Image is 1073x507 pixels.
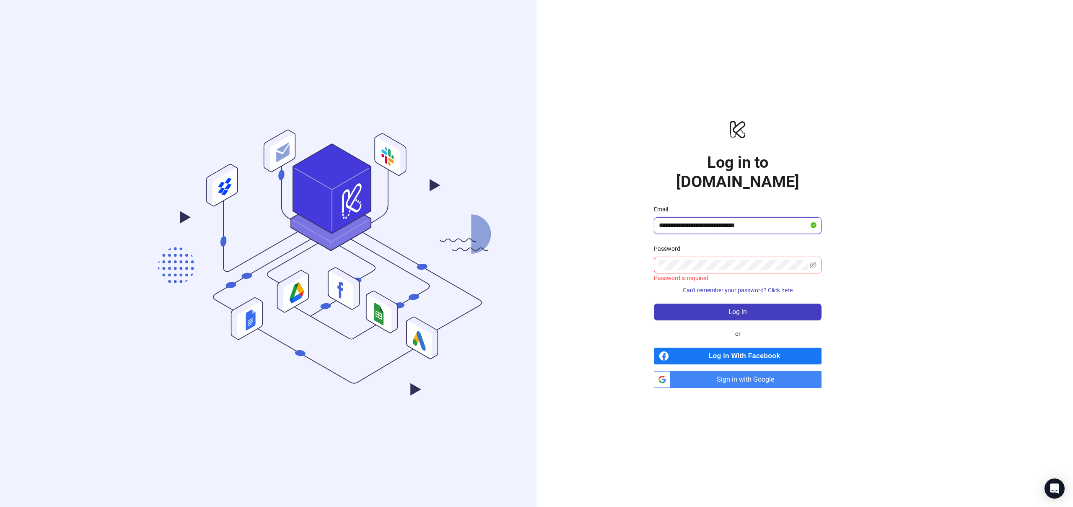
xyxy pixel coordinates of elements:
h1: Log in to [DOMAIN_NAME] [654,153,822,191]
span: Sign in with Google [674,371,822,388]
span: Log in With Facebook [672,348,822,364]
button: Log in [654,304,822,320]
a: Can't remember your password? Click here [654,287,822,294]
span: Can't remember your password? Click here [683,287,793,294]
label: Password [654,244,686,253]
a: Log in With Facebook [654,348,822,364]
span: eye-invisible [810,262,816,268]
div: Open Intercom Messenger [1044,478,1065,499]
div: Password is required [654,273,822,283]
span: Log in [728,308,747,316]
input: Password [659,260,808,270]
a: Sign in with Google [654,371,822,388]
input: Email [659,221,809,231]
button: Can't remember your password? Click here [654,283,822,297]
label: Email [654,205,674,214]
span: or [728,329,747,338]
